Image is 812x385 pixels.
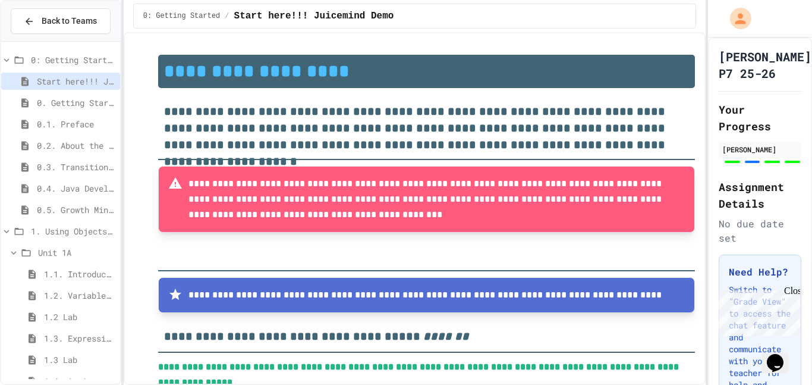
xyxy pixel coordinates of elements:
span: 1.2. Variables and Data Types [44,289,115,302]
span: 0: Getting Started [143,11,221,21]
div: [PERSON_NAME] [722,144,798,155]
span: Back to Teams [42,15,97,27]
span: 0.1. Preface [37,118,115,130]
span: Start here!!! Juicemind Demo [234,9,394,23]
span: 0: Getting Started [31,54,115,66]
span: 0. Getting Started [37,96,115,109]
span: Unit 1A [38,246,115,259]
span: 1.3. Expressions and Output [New] [44,332,115,345]
h2: Your Progress [719,101,801,134]
span: 0.2. About the AP CSA Exam [37,139,115,152]
div: My Account [717,5,754,32]
div: Chat with us now!Close [5,5,82,76]
iframe: chat widget [713,286,800,336]
span: 0.5. Growth Mindset and Pair Programming [37,204,115,216]
div: No due date set [719,217,801,245]
span: 0.3. Transitioning from AP CSP to AP CSA [37,161,115,173]
h2: Assignment Details [719,179,801,212]
button: Back to Teams [11,8,111,34]
span: 1.2 Lab [44,311,115,323]
iframe: chat widget [762,337,800,373]
h3: Need Help? [729,265,791,279]
span: / [225,11,229,21]
span: 1. Using Objects and Methods [31,225,115,237]
span: 1.1. Introduction to Algorithms, Programming, and Compilers [44,268,115,280]
h1: [PERSON_NAME] P7 25-26 [719,48,811,82]
span: Start here!!! Juicemind Demo [37,75,115,87]
span: 1.3 Lab [44,353,115,366]
span: 0.4. Java Development Environments [37,182,115,195]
